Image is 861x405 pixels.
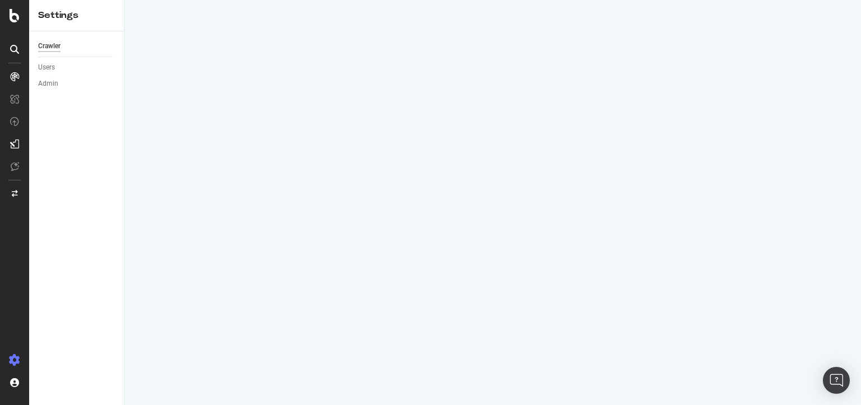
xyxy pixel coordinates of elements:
[38,62,116,73] a: Users
[38,9,115,22] div: Settings
[38,78,58,90] div: Admin
[38,62,55,73] div: Users
[823,367,850,394] div: Open Intercom Messenger
[38,40,61,52] div: Crawler
[38,78,116,90] a: Admin
[38,40,116,52] a: Crawler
